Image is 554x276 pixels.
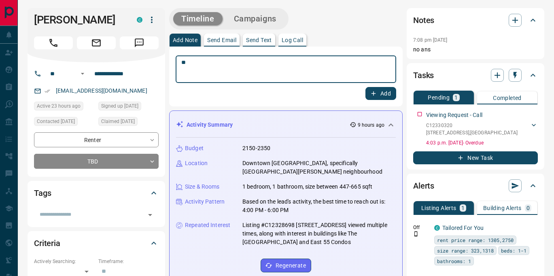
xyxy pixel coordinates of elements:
[501,246,526,255] span: beds: 1-1
[413,224,429,231] p: Off
[34,154,159,169] div: TBD
[34,132,159,147] div: Renter
[365,87,396,100] button: Add
[98,102,159,113] div: Thu Aug 14 2025
[426,139,538,146] p: 4:03 p.m. [DATE] - Overdue
[144,209,156,221] button: Open
[242,221,396,246] p: Listing #C12328698 [STREET_ADDRESS] viewed multiple times, along with interest in buildings like ...
[34,258,94,265] p: Actively Searching:
[37,102,81,110] span: Active 23 hours ago
[413,151,538,164] button: New Task
[242,159,396,176] p: Downtown [GEOGRAPHIC_DATA], specifically [GEOGRAPHIC_DATA][PERSON_NAME] neighbourhood
[101,117,135,125] span: Claimed [DATE]
[437,236,514,244] span: rent price range: 1305,2750
[421,205,456,211] p: Listing Alerts
[45,88,50,94] svg: Email Verified
[34,13,125,26] h1: [PERSON_NAME]
[413,231,419,237] svg: Push Notification Only
[461,205,465,211] p: 1
[242,183,372,191] p: 1 bedroom, 1 bathroom, size between 447-665 sqft
[413,69,434,82] h2: Tasks
[56,87,147,94] a: [EMAIL_ADDRESS][DOMAIN_NAME]
[358,121,384,129] p: 9 hours ago
[413,14,434,27] h2: Notes
[413,179,434,192] h2: Alerts
[185,144,204,153] p: Budget
[98,258,159,265] p: Timeframe:
[98,117,159,128] div: Thu Aug 14 2025
[413,45,538,54] p: no ans
[120,36,159,49] span: Message
[34,102,94,113] div: Fri Aug 15 2025
[246,37,272,43] p: Send Text
[207,37,236,43] p: Send Email
[185,197,225,206] p: Activity Pattern
[78,69,87,79] button: Open
[34,117,94,128] div: Thu Aug 14 2025
[187,121,233,129] p: Activity Summary
[37,117,75,125] span: Contacted [DATE]
[242,197,396,214] p: Based on the lead's activity, the best time to reach out is: 4:00 PM - 6:00 PM
[101,102,138,110] span: Signed up [DATE]
[137,17,142,23] div: condos.ca
[34,234,159,253] div: Criteria
[483,205,522,211] p: Building Alerts
[176,117,396,132] div: Activity Summary9 hours ago
[34,237,60,250] h2: Criteria
[413,37,448,43] p: 7:08 pm [DATE]
[34,36,73,49] span: Call
[185,221,230,229] p: Repeated Interest
[426,129,518,136] p: [STREET_ADDRESS] , [GEOGRAPHIC_DATA]
[77,36,116,49] span: Email
[282,37,303,43] p: Log Call
[442,225,484,231] a: Tailored For You
[428,95,450,100] p: Pending
[34,187,51,200] h2: Tags
[413,176,538,195] div: Alerts
[173,37,197,43] p: Add Note
[526,205,530,211] p: 0
[426,111,482,119] p: Viewing Request - Call
[437,257,471,265] span: bathrooms: 1
[242,144,270,153] p: 2150-2350
[437,246,494,255] span: size range: 323,1318
[454,95,458,100] p: 1
[493,95,522,101] p: Completed
[426,120,538,138] div: C12330320[STREET_ADDRESS],[GEOGRAPHIC_DATA]
[226,12,284,25] button: Campaigns
[185,159,208,168] p: Location
[413,66,538,85] div: Tasks
[173,12,223,25] button: Timeline
[185,183,220,191] p: Size & Rooms
[434,225,440,231] div: condos.ca
[34,183,159,203] div: Tags
[426,122,518,129] p: C12330320
[413,11,538,30] div: Notes
[261,259,311,272] button: Regenerate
